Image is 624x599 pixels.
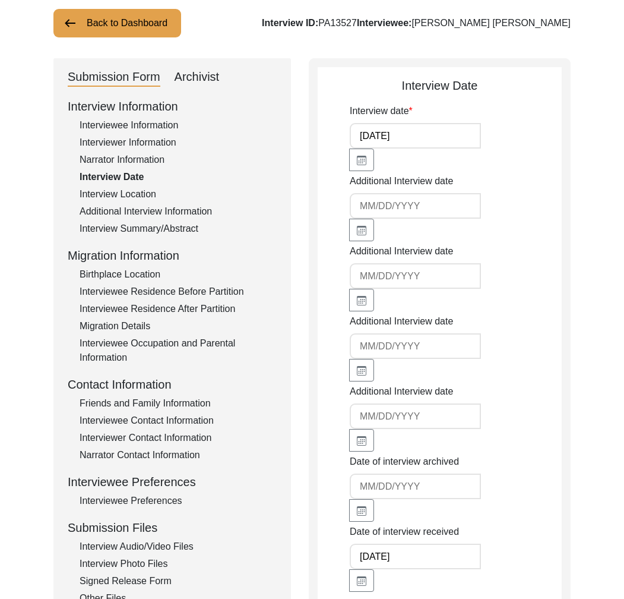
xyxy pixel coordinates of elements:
[350,123,481,149] input: MM/DD/YYYY
[80,204,277,219] div: Additional Interview Information
[350,333,481,359] input: MM/DD/YYYY
[80,319,277,333] div: Migration Details
[68,68,160,87] div: Submission Form
[80,170,277,184] div: Interview Date
[68,97,277,115] div: Interview Information
[68,473,277,491] div: Interviewee Preferences
[350,244,453,258] label: Additional Interview date
[350,403,481,429] input: MM/DD/YYYY
[350,474,481,499] input: MM/DD/YYYY
[318,77,562,94] div: Interview Date
[80,414,277,428] div: Interviewee Contact Information
[350,193,481,219] input: MM/DD/YYYY
[80,222,277,236] div: Interview Summary/Abstract
[63,16,77,30] img: arrow-left.png
[262,16,571,30] div: PA13527 [PERSON_NAME] [PERSON_NAME]
[68,247,277,264] div: Migration Information
[350,314,453,329] label: Additional Interview date
[350,174,453,188] label: Additional Interview date
[80,285,277,299] div: Interviewee Residence Before Partition
[262,18,318,28] b: Interview ID:
[80,135,277,150] div: Interviewer Information
[350,544,481,569] input: MM/DD/YYYY
[175,68,220,87] div: Archivist
[350,525,459,539] label: Date of interview received
[80,267,277,282] div: Birthplace Location
[80,494,277,508] div: Interviewee Preferences
[350,263,481,289] input: MM/DD/YYYY
[80,187,277,201] div: Interview Location
[80,540,277,554] div: Interview Audio/Video Files
[80,118,277,133] div: Interviewee Information
[80,431,277,445] div: Interviewer Contact Information
[80,396,277,411] div: Friends and Family Information
[80,153,277,167] div: Narrator Information
[53,9,181,37] button: Back to Dashboard
[80,448,277,462] div: Narrator Contact Information
[350,104,413,118] label: Interview date
[350,455,459,469] label: Date of interview archived
[80,574,277,588] div: Signed Release Form
[68,376,277,393] div: Contact Information
[80,302,277,316] div: Interviewee Residence After Partition
[357,18,411,28] b: Interviewee:
[68,519,277,537] div: Submission Files
[80,557,277,571] div: Interview Photo Files
[350,384,453,399] label: Additional Interview date
[80,336,277,365] div: Interviewee Occupation and Parental Information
